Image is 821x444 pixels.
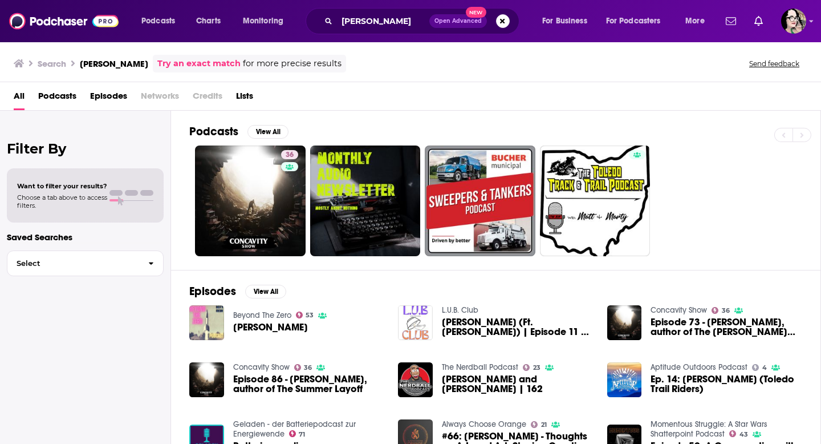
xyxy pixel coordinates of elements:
[157,57,241,70] a: Try an exact match
[781,9,806,34] img: User Profile
[677,12,719,30] button: open menu
[189,12,227,30] a: Charts
[398,305,433,340] img: Matt Bucher (Ft. Matt Bucher) | Episode 11 | L.U.B. Club
[337,12,429,30] input: Search podcasts, credits, & more...
[141,13,175,29] span: Podcasts
[722,308,730,313] span: 36
[651,317,802,337] span: Episode 73 - [PERSON_NAME], author of The [PERSON_NAME] Deck
[233,374,385,394] span: Episode 86 - [PERSON_NAME], author of The Summer Layoff
[189,362,224,397] img: Episode 86 - Matt Bucher, author of The Summer Layoff
[429,14,487,28] button: Open AdvancedNew
[38,87,76,110] a: Podcasts
[306,313,314,318] span: 53
[651,317,802,337] a: Episode 73 - Matt Bucher, author of The Belan Deck
[7,232,164,243] p: Saved Searches
[606,13,661,29] span: For Podcasters
[245,285,286,298] button: View All
[17,182,107,190] span: Want to filter your results?
[466,7,486,18] span: New
[752,364,767,371] a: 4
[133,12,190,30] button: open menu
[189,284,236,298] h2: Episodes
[607,362,642,397] img: Ep. 14: Matt Bucher (Toledo Trail Riders)
[651,419,767,439] a: Momentous Struggle: A Star Wars Shatterpoint Podcast
[233,362,290,372] a: Concavity Show
[233,322,308,332] a: Matt Bucher
[442,419,526,429] a: Always Choose Orange
[189,124,288,139] a: PodcastsView All
[233,322,308,332] span: [PERSON_NAME]
[289,430,306,437] a: 71
[281,150,298,159] a: 36
[398,362,433,397] img: Matt Bucher and Todd Stanton | 162
[442,362,518,372] a: The Nerdball Podcast
[746,59,803,68] button: Send feedback
[750,11,767,31] a: Show notifications dropdown
[442,317,594,337] a: Matt Bucher (Ft. Matt Bucher) | Episode 11 | L.U.B. Club
[651,374,802,394] a: Ep. 14: Matt Bucher (Toledo Trail Riders)
[651,305,707,315] a: Concavity Show
[7,140,164,157] h2: Filter By
[243,57,342,70] span: for more precise results
[781,9,806,34] span: Logged in as kdaneman
[193,87,222,110] span: Credits
[434,18,482,24] span: Open Advanced
[651,374,802,394] span: Ep. 14: [PERSON_NAME] (Toledo Trail Riders)
[80,58,148,69] h3: [PERSON_NAME]
[299,432,305,437] span: 71
[296,312,314,318] a: 53
[7,251,164,276] button: Select
[196,13,221,29] span: Charts
[233,374,385,394] a: Episode 86 - Matt Bucher, author of The Summer Layoff
[236,87,253,110] a: Lists
[739,432,748,437] span: 43
[534,12,601,30] button: open menu
[316,8,530,34] div: Search podcasts, credits, & more...
[531,421,547,428] a: 21
[195,146,306,256] a: 36
[721,11,741,31] a: Show notifications dropdown
[14,87,25,110] a: All
[286,150,294,161] span: 36
[294,364,312,371] a: 36
[9,10,119,32] img: Podchaser - Follow, Share and Rate Podcasts
[442,374,594,394] span: [PERSON_NAME] and [PERSON_NAME] | 162
[141,87,179,110] span: Networks
[729,430,748,437] a: 43
[304,365,312,370] span: 36
[599,12,677,30] button: open menu
[189,305,224,340] img: Matt Bucher
[542,13,587,29] span: For Business
[90,87,127,110] a: Episodes
[38,58,66,69] h3: Search
[541,422,547,427] span: 21
[762,365,767,370] span: 4
[442,317,594,337] span: [PERSON_NAME] (Ft. [PERSON_NAME]) | Episode 11 | L.U.B. Club
[607,305,642,340] img: Episode 73 - Matt Bucher, author of The Belan Deck
[189,124,238,139] h2: Podcasts
[233,419,356,439] a: Geladen - der Batteriepodcast zur Energiewende
[189,284,286,298] a: EpisodesView All
[651,362,747,372] a: Aptitude Outdoors Podcast
[7,260,139,267] span: Select
[781,9,806,34] button: Show profile menu
[442,305,478,315] a: L.U.B. Club
[685,13,705,29] span: More
[17,193,107,209] span: Choose a tab above to access filters.
[712,307,730,314] a: 36
[247,125,288,139] button: View All
[523,364,540,371] a: 23
[243,13,283,29] span: Monitoring
[442,374,594,394] a: Matt Bucher and Todd Stanton | 162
